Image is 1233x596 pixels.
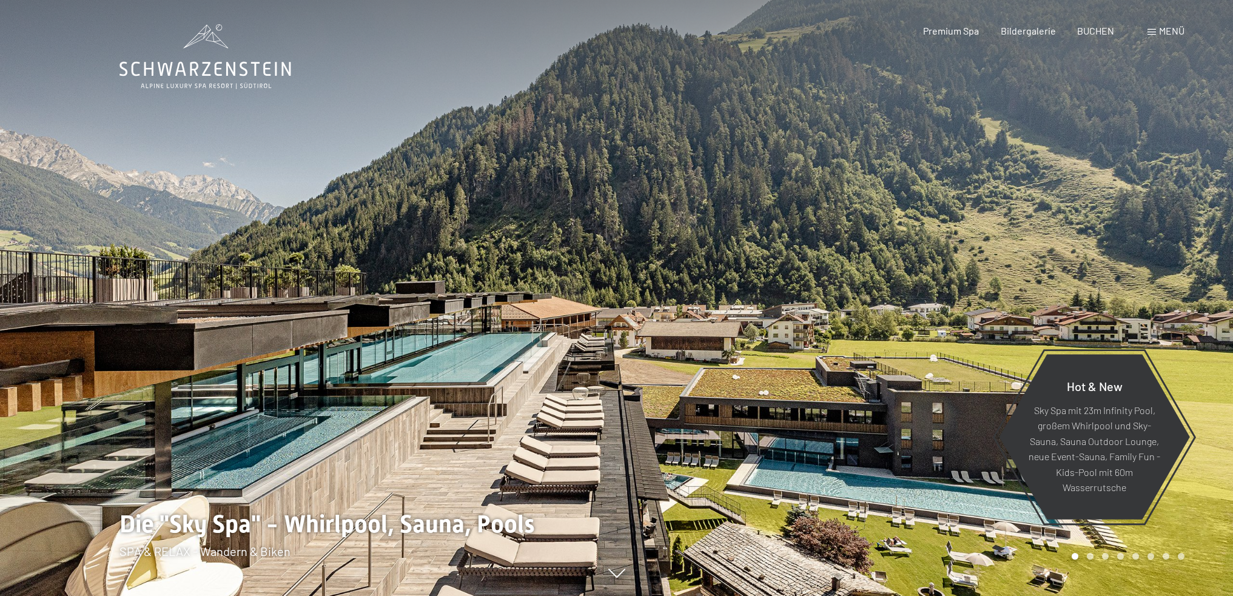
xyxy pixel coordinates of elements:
div: Carousel Page 5 [1132,553,1139,560]
p: Sky Spa mit 23m Infinity Pool, großem Whirlpool und Sky-Sauna, Sauna Outdoor Lounge, neue Event-S... [1029,402,1160,495]
a: Premium Spa [923,25,979,36]
a: BUCHEN [1077,25,1114,36]
span: Hot & New [1067,378,1123,393]
div: Carousel Pagination [1067,553,1184,560]
div: Carousel Page 3 [1102,553,1109,560]
div: Carousel Page 6 [1147,553,1154,560]
span: Menü [1159,25,1184,36]
a: Bildergalerie [1001,25,1056,36]
a: Hot & New Sky Spa mit 23m Infinity Pool, großem Whirlpool und Sky-Sauna, Sauna Outdoor Lounge, ne... [998,353,1191,520]
div: Carousel Page 1 (Current Slide) [1072,553,1078,560]
div: Carousel Page 2 [1087,553,1094,560]
div: Carousel Page 7 [1163,553,1169,560]
div: Carousel Page 8 [1178,553,1184,560]
div: Carousel Page 4 [1117,553,1124,560]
